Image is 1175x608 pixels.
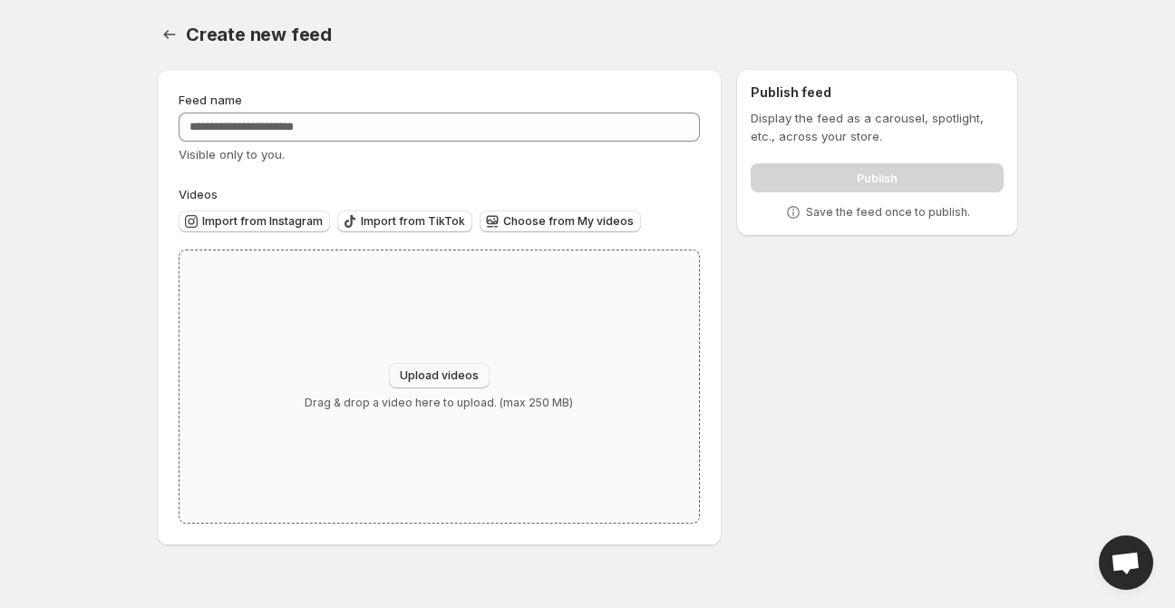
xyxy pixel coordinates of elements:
[186,24,332,45] span: Create new feed
[503,214,634,229] span: Choose from My videos
[179,187,218,201] span: Videos
[157,22,182,47] button: Settings
[179,93,242,107] span: Feed name
[179,147,285,162] span: Visible only to you.
[389,363,490,388] button: Upload videos
[179,211,330,232] button: Import from Instagram
[361,214,465,229] span: Import from TikTok
[202,214,323,229] span: Import from Instagram
[400,368,479,383] span: Upload videos
[337,211,472,232] button: Import from TikTok
[751,109,1004,145] p: Display the feed as a carousel, spotlight, etc., across your store.
[1099,535,1153,590] div: Open chat
[480,211,641,232] button: Choose from My videos
[305,396,573,410] p: Drag & drop a video here to upload. (max 250 MB)
[806,205,970,220] p: Save the feed once to publish.
[751,83,1004,102] h2: Publish feed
